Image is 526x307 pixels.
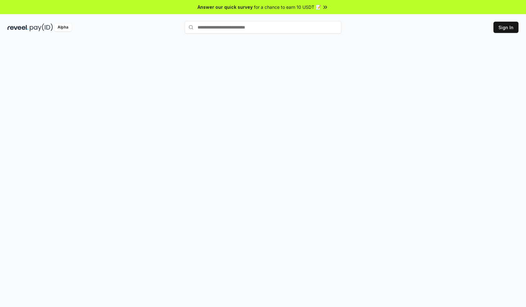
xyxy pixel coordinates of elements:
[8,24,28,31] img: reveel_dark
[54,24,72,31] div: Alpha
[254,4,321,10] span: for a chance to earn 10 USDT 📝
[493,22,518,33] button: Sign In
[198,4,253,10] span: Answer our quick survey
[30,24,53,31] img: pay_id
